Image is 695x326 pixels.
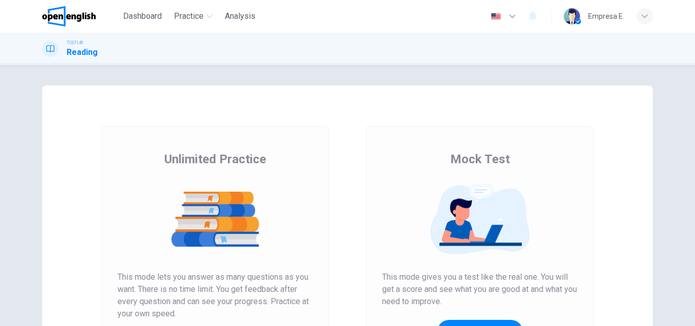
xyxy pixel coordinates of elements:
span: Unlimited Practice [164,151,266,167]
span: Mock Test [450,151,510,167]
div: Empresa E. [588,10,624,22]
span: TOEFL® [67,39,83,46]
span: Analysis [225,10,255,22]
span: Dashboard [123,10,162,22]
img: en [489,13,502,20]
button: Analysis [221,7,259,25]
span: Practice [174,10,204,22]
button: Dashboard [119,7,166,25]
img: Profile picture [564,8,580,24]
img: OpenEnglish logo [42,6,96,26]
button: Practice [170,7,217,25]
span: This mode gives you a test like the real one. You will get a score and see what you are good at a... [382,271,577,308]
a: OpenEnglish logo [42,6,119,26]
span: This mode lets you answer as many questions as you want. There is no time limit. You get feedback... [118,271,313,320]
h1: Reading [67,46,98,58]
